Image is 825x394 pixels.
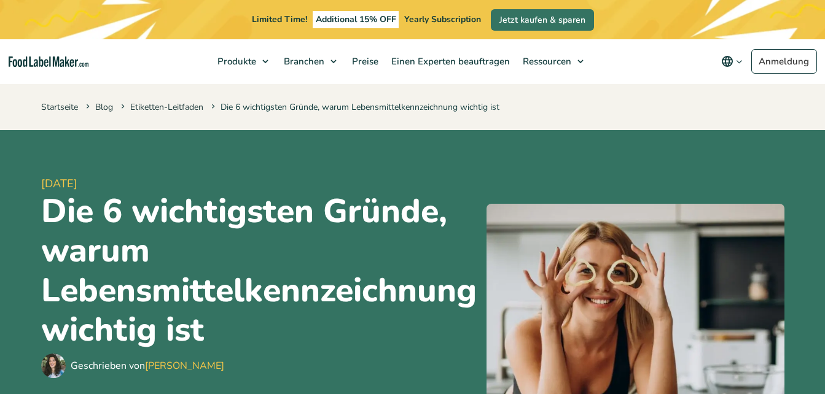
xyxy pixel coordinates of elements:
a: Food Label Maker homepage [9,56,88,67]
span: Branchen [280,55,326,68]
a: Startseite [41,101,78,113]
div: Geschrieben von [71,358,224,373]
a: Produkte [211,39,275,83]
a: Einen Experten beauftragen [385,39,514,83]
h1: Die 6 wichtigsten Gründe, warum Lebensmittelkennzeichnung wichtig ist [41,192,477,350]
a: Anmeldung [751,49,817,74]
span: Einen Experten beauftragen [388,55,511,68]
span: Yearly Subscription [404,14,481,25]
span: Limited Time! [252,14,307,25]
a: Ressourcen [517,39,590,83]
a: [PERSON_NAME] [145,359,224,373]
span: [DATE] [41,176,477,192]
span: Additional 15% OFF [313,11,399,28]
span: Ressourcen [519,55,573,68]
a: Blog [95,101,113,113]
img: Maria Abi Hanna - Lebensmittel-Etikettenmacherin [41,353,66,378]
a: Jetzt kaufen & sparen [491,9,594,31]
a: Etiketten-Leitfaden [130,101,203,113]
a: Branchen [278,39,343,83]
span: Die 6 wichtigsten Gründe, warum Lebensmittelkennzeichnung wichtig ist [209,101,499,113]
a: Preise [346,39,382,83]
span: Preise [348,55,380,68]
button: Change language [713,49,751,74]
span: Produkte [214,55,257,68]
